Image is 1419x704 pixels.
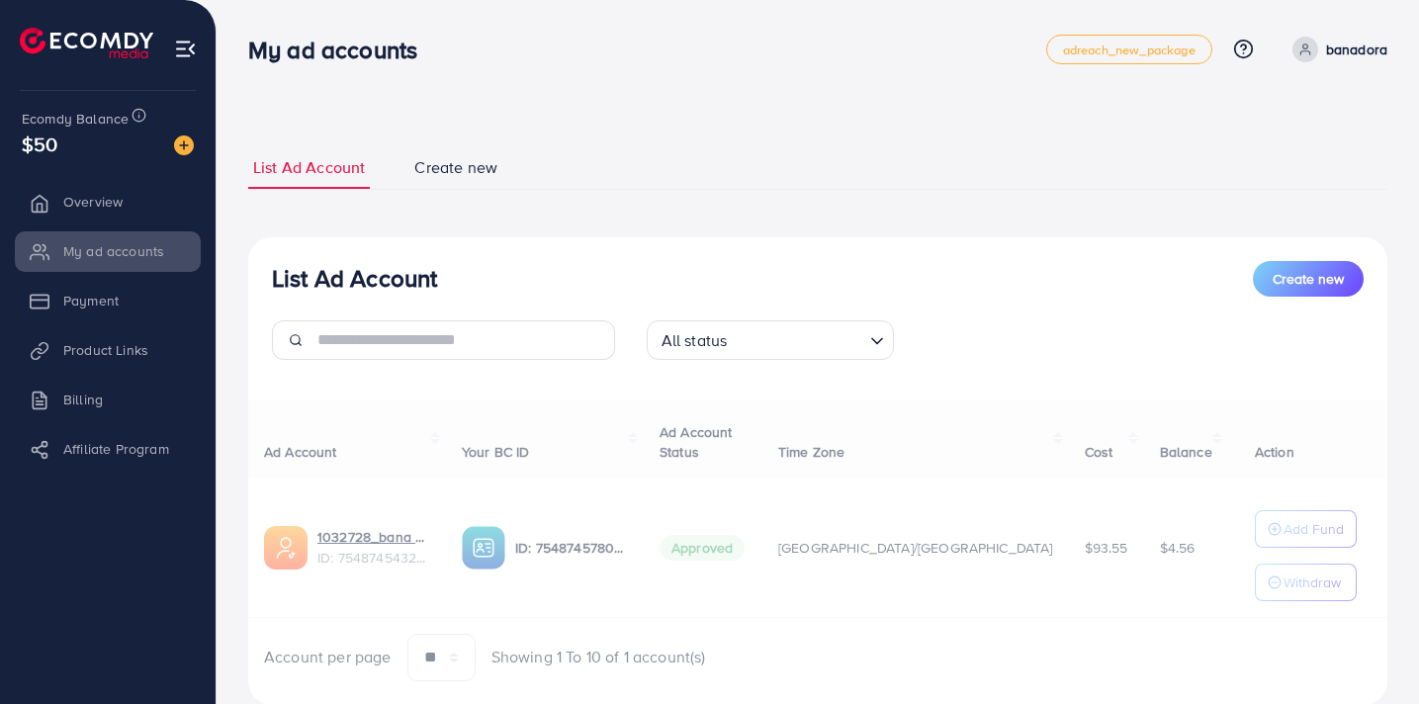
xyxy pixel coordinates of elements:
input: Search for option [733,322,861,355]
span: Ecomdy Balance [22,109,129,129]
img: image [174,135,194,155]
span: All status [658,326,732,355]
span: Create new [414,156,497,179]
span: $50 [22,130,57,158]
a: adreach_new_package [1046,35,1212,64]
span: Create new [1273,269,1344,289]
button: Create new [1253,261,1364,297]
img: menu [174,38,197,60]
h3: List Ad Account [272,264,437,293]
span: List Ad Account [253,156,365,179]
a: banadora [1285,37,1387,62]
h3: My ad accounts [248,36,433,64]
img: logo [20,28,153,58]
div: Search for option [647,320,894,360]
span: adreach_new_package [1063,44,1196,56]
p: banadora [1326,38,1387,61]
